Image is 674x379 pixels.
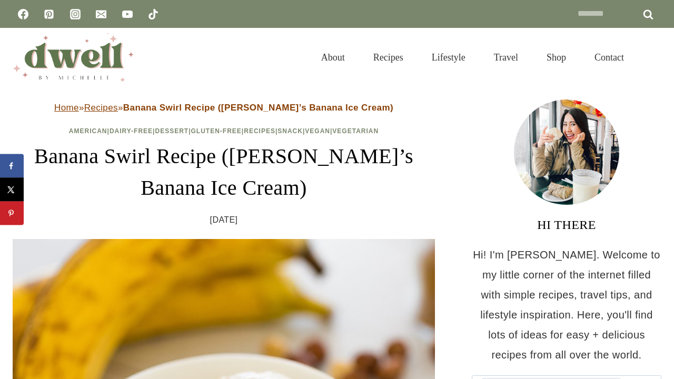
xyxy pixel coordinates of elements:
[110,127,153,135] a: Dairy-Free
[210,212,238,228] time: [DATE]
[244,127,275,135] a: Recipes
[54,103,393,113] span: » »
[143,4,164,25] a: TikTok
[307,39,638,76] nav: Primary Navigation
[191,127,242,135] a: Gluten-Free
[305,127,330,135] a: Vegan
[117,4,138,25] a: YouTube
[472,215,661,234] h3: HI THERE
[54,103,79,113] a: Home
[69,127,107,135] a: American
[418,39,480,76] a: Lifestyle
[69,127,379,135] span: | | | | | | |
[123,103,393,113] strong: Banana Swirl Recipe ([PERSON_NAME]’s Banana Ice Cream)
[84,103,118,113] a: Recipes
[532,39,580,76] a: Shop
[155,127,189,135] a: Dessert
[307,39,359,76] a: About
[38,4,60,25] a: Pinterest
[472,245,661,365] p: Hi! I'm [PERSON_NAME]. Welcome to my little corner of the internet filled with simple recipes, tr...
[580,39,638,76] a: Contact
[643,48,661,66] button: View Search Form
[480,39,532,76] a: Travel
[13,141,435,204] h1: Banana Swirl Recipe ([PERSON_NAME]’s Banana Ice Cream)
[359,39,418,76] a: Recipes
[65,4,86,25] a: Instagram
[13,33,134,82] img: DWELL by michelle
[277,127,303,135] a: Snack
[13,4,34,25] a: Facebook
[91,4,112,25] a: Email
[332,127,379,135] a: Vegetarian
